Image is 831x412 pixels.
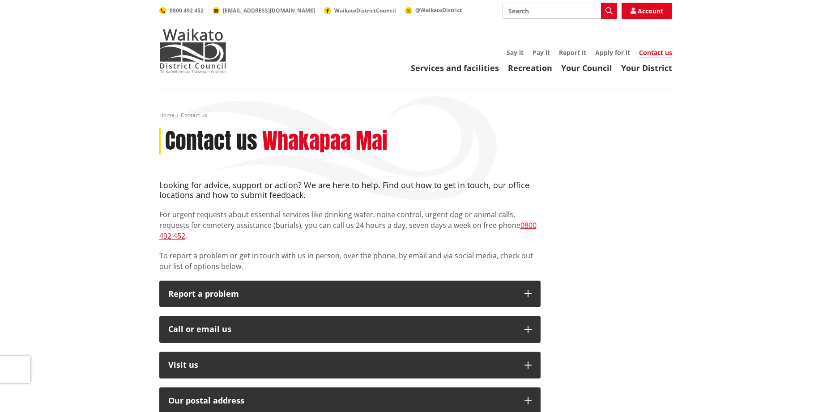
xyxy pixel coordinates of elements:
a: Apply for it [595,48,630,57]
button: Visit us [159,352,541,378]
a: @WaikatoDistrict [405,6,462,14]
span: [EMAIL_ADDRESS][DOMAIN_NAME] [223,7,315,14]
a: Services and facilities [411,63,499,73]
span: WaikatoDistrictCouncil [334,7,396,14]
h2: Whakapaa Mai [262,128,388,154]
a: Recreation [508,63,552,73]
a: WaikatoDistrictCouncil [324,7,396,14]
p: For urgent requests about essential services like drinking water, noise control, urgent dog or an... [159,209,541,241]
h2: Our postal address [168,396,516,405]
span: 0800 492 452 [170,7,204,14]
span: Contact us [181,111,207,119]
a: Home [159,111,175,119]
button: Report a problem [159,281,541,307]
p: Visit us [168,361,516,370]
a: 0800 492 452 [159,220,537,241]
h4: Looking for advice, support or action? We are here to help. Find out how to get in touch, our off... [159,181,541,200]
a: Account [622,3,672,19]
nav: breadcrumb [159,112,672,119]
a: Your Council [561,63,612,73]
button: Call or email us [159,316,541,343]
a: Your District [621,63,672,73]
input: Search input [503,3,617,19]
a: Report it [559,48,586,57]
h1: Contact us [165,128,257,154]
a: Say it [507,48,524,57]
a: [EMAIL_ADDRESS][DOMAIN_NAME] [213,7,315,14]
div: Call or email us [168,325,516,334]
span: @WaikatoDistrict [415,6,462,14]
p: To report a problem or get in touch with us in person, over the phone, by email and via social me... [159,250,541,272]
p: Report a problem [168,290,516,298]
img: Waikato District Council - Te Kaunihera aa Takiwaa o Waikato [159,29,226,73]
a: Pay it [533,48,550,57]
a: Contact us [639,48,672,58]
a: 0800 492 452 [159,7,204,14]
